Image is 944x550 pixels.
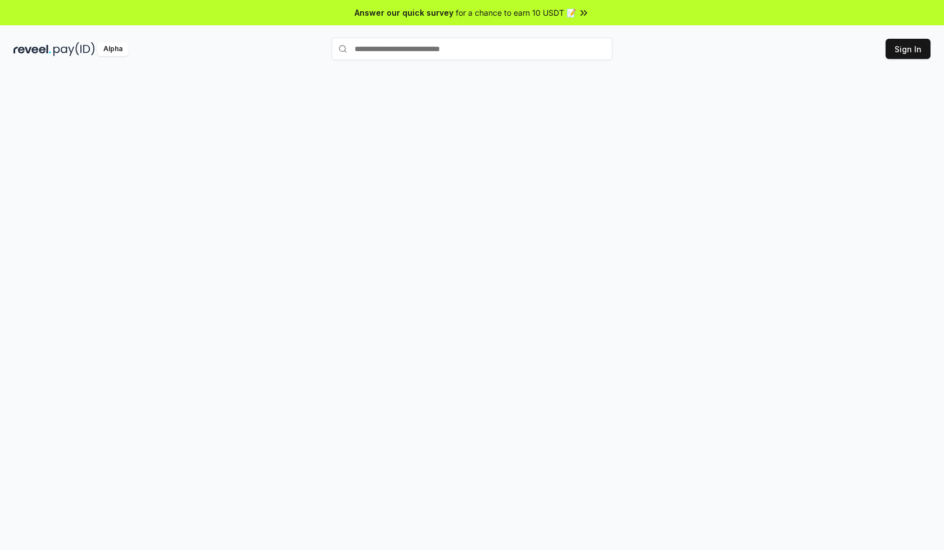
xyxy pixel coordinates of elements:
[13,42,51,56] img: reveel_dark
[97,42,129,56] div: Alpha
[53,42,95,56] img: pay_id
[886,39,931,59] button: Sign In
[355,7,453,19] span: Answer our quick survey
[456,7,576,19] span: for a chance to earn 10 USDT 📝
